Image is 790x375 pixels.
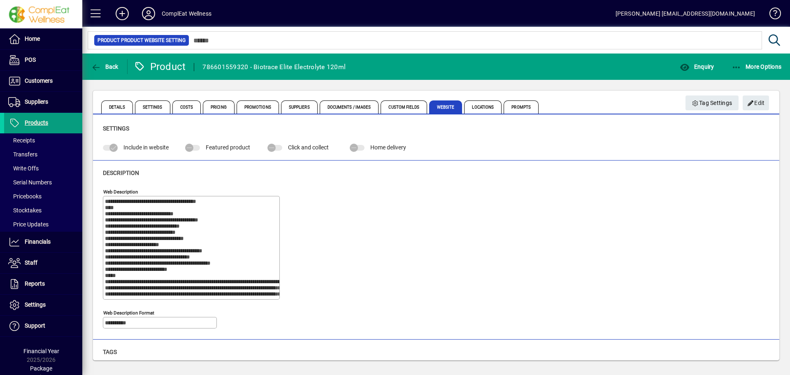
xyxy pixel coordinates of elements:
[103,189,138,194] mat-label: Web Description
[8,193,42,200] span: Pricebooks
[25,35,40,42] span: Home
[135,100,170,114] span: Settings
[25,119,48,126] span: Products
[4,50,82,70] a: POS
[25,238,51,245] span: Financials
[134,60,186,73] div: Product
[89,59,121,74] button: Back
[320,100,379,114] span: Documents / Images
[237,100,279,114] span: Promotions
[135,6,162,21] button: Profile
[25,98,48,105] span: Suppliers
[429,100,462,114] span: Website
[172,100,201,114] span: Costs
[206,144,250,151] span: Featured product
[288,144,329,151] span: Click and collect
[25,259,37,266] span: Staff
[763,2,780,28] a: Knowledge Base
[730,59,784,74] button: More Options
[381,100,427,114] span: Custom Fields
[25,56,36,63] span: POS
[4,133,82,147] a: Receipts
[464,100,502,114] span: Locations
[4,147,82,161] a: Transfers
[4,161,82,175] a: Write Offs
[109,6,135,21] button: Add
[4,274,82,294] a: Reports
[103,170,139,176] span: Description
[98,36,186,44] span: Product Product Website Setting
[25,280,45,287] span: Reports
[504,100,539,114] span: Prompts
[4,189,82,203] a: Pricebooks
[4,92,82,112] a: Suppliers
[732,63,782,70] span: More Options
[103,310,154,315] mat-label: Web Description Format
[8,221,49,228] span: Price Updates
[692,96,732,110] span: Tag Settings
[202,61,346,74] div: 786601559320 - Biotrace Elite Electrolyte 120ml
[203,100,235,114] span: Pricing
[680,63,714,70] span: Enquiry
[8,165,39,172] span: Write Offs
[123,144,169,151] span: Include in website
[4,71,82,91] a: Customers
[82,59,128,74] app-page-header-button: Back
[8,137,35,144] span: Receipts
[8,179,52,186] span: Serial Numbers
[103,349,117,355] span: Tags
[162,7,211,20] div: ComplEat Wellness
[4,316,82,336] a: Support
[8,151,37,158] span: Transfers
[678,59,716,74] button: Enquiry
[25,322,45,329] span: Support
[747,96,765,110] span: Edit
[101,100,133,114] span: Details
[4,253,82,273] a: Staff
[4,203,82,217] a: Stocktakes
[281,100,318,114] span: Suppliers
[91,63,118,70] span: Back
[4,217,82,231] a: Price Updates
[103,125,129,132] span: Settings
[743,95,769,110] button: Edit
[23,348,59,354] span: Financial Year
[25,301,46,308] span: Settings
[4,29,82,49] a: Home
[30,365,52,372] span: Package
[4,295,82,315] a: Settings
[685,95,739,110] button: Tag Settings
[370,144,406,151] span: Home delivery
[4,232,82,252] a: Financials
[4,175,82,189] a: Serial Numbers
[616,7,755,20] div: [PERSON_NAME] [EMAIL_ADDRESS][DOMAIN_NAME]
[8,207,42,214] span: Stocktakes
[25,77,53,84] span: Customers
